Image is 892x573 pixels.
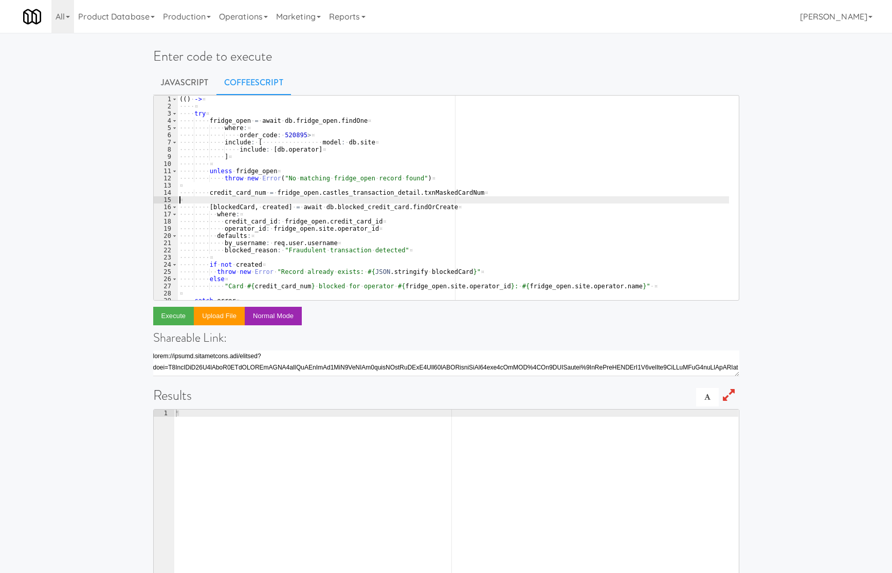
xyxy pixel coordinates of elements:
h4: Shareable Link: [153,331,739,344]
div: 8 [154,146,178,153]
img: Micromart [23,8,41,26]
div: 26 [154,275,178,283]
div: 3 [154,110,178,117]
h1: Enter code to execute [153,49,739,64]
button: Upload file [194,307,245,325]
div: 23 [154,254,178,261]
button: Normal Mode [245,307,302,325]
button: Execute [153,307,194,325]
div: 24 [154,261,178,268]
div: 20 [154,232,178,239]
div: 18 [154,218,178,225]
div: 19 [154,225,178,232]
div: 13 [154,182,178,189]
a: CoffeeScript [216,70,291,96]
div: 9 [154,153,178,160]
div: 25 [154,268,178,275]
div: 1 [154,410,174,417]
div: 16 [154,204,178,211]
div: 1 [154,96,178,103]
div: 29 [154,297,178,304]
div: 6 [154,132,178,139]
div: 12 [154,175,178,182]
div: 5 [154,124,178,132]
h1: Results [153,388,739,403]
div: 28 [154,290,178,297]
div: 15 [154,196,178,204]
textarea: lorem://ipsumd.sitametcons.adi/elitsed?doei=T8IncIDiD26U4lAboR0ETdOLOREmAGNA4alIQuAEnImAd1MiN9VeN... [153,350,739,376]
div: 22 [154,247,178,254]
div: 7 [154,139,178,146]
div: 10 [154,160,178,168]
div: 11 [154,168,178,175]
div: 4 [154,117,178,124]
div: 27 [154,283,178,290]
div: 14 [154,189,178,196]
div: 2 [154,103,178,110]
div: 17 [154,211,178,218]
a: Javascript [153,70,216,96]
div: 21 [154,239,178,247]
